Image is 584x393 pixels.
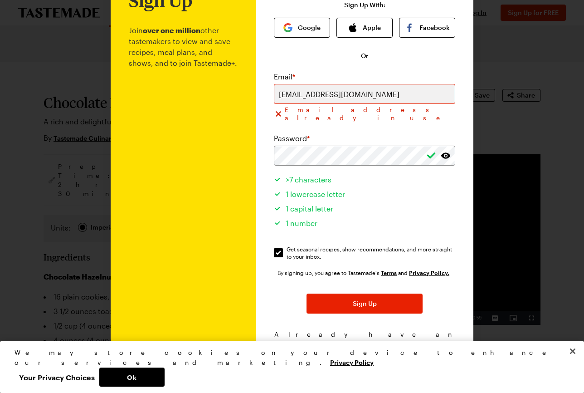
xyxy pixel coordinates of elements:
button: Facebook [399,18,455,38]
a: Tastemade Privacy Policy [409,269,449,276]
span: >7 characters [286,175,331,184]
label: Email [274,71,295,82]
b: over one million [143,26,200,34]
a: More information about your privacy, opens in a new tab [330,358,374,366]
span: 1 number [286,219,317,227]
button: Sign Up [307,294,423,314]
span: Sign Up [353,299,377,308]
button: Google [274,18,330,38]
button: Close [563,341,583,361]
div: By signing up, you agree to Tastemade's and [277,268,452,277]
p: Join other tastemakers to view and save recipes, meal plans, and shows, and to join Tastemade+. [129,10,238,368]
span: Or [361,51,369,60]
button: Ok [99,368,165,387]
label: Password [274,133,310,144]
span: 1 lowercase letter [286,190,345,198]
p: Sign Up With: [344,1,385,9]
div: We may store cookies on your device to enhance our services and marketing. [15,348,562,368]
button: Your Privacy Choices [15,368,99,387]
span: Already have an account? [274,330,455,347]
button: Apple [336,18,393,38]
button: Log In! [398,339,419,348]
a: Tastemade Terms of Service [381,269,397,276]
span: Get seasonal recipes, show recommendations, and more straight to your inbox. [287,246,456,260]
span: 1 capital letter [286,204,333,213]
div: Privacy [15,348,562,387]
input: Get seasonal recipes, show recommendations, and more straight to your inbox. [274,248,283,257]
div: Email address already in use [274,106,455,122]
